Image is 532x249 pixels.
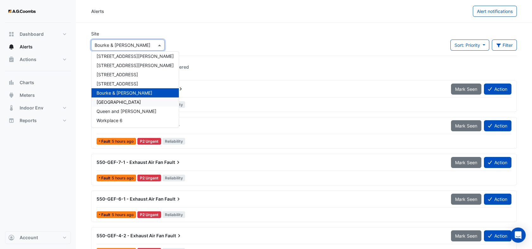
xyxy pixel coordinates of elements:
span: [GEOGRAPHIC_DATA] [97,99,141,105]
button: Action [484,120,511,131]
span: Mark Seen [455,160,477,165]
div: P2 Urgent [137,138,161,145]
span: Fri 10-Oct-2025 07:45 AEDT [112,212,134,217]
span: Fault [101,213,112,217]
div: Alerts [91,8,104,15]
span: Alerts [20,44,33,50]
span: Reliability [162,211,185,218]
span: Fault [165,196,182,202]
span: 550-GEF-7-1 - Exhaust Air Fan [97,159,163,165]
span: Mark Seen [455,196,477,202]
span: [STREET_ADDRESS][PERSON_NAME] [97,63,174,68]
span: Charts [20,79,34,86]
span: [STREET_ADDRESS] [97,81,138,86]
span: Fri 10-Oct-2025 07:45 AEDT [112,176,134,180]
button: Meters [5,89,71,102]
span: Fault [165,233,182,239]
label: Site [91,30,99,37]
span: Workplace 6 [97,118,122,123]
span: Sort: Priority [454,42,480,48]
span: Actions [20,56,36,63]
button: Reports [5,114,71,127]
button: Mark Seen [451,194,481,205]
span: Queen and [PERSON_NAME] [97,109,156,114]
button: Mark Seen [451,157,481,168]
app-icon: Indoor Env [8,105,15,111]
span: Reliability [162,138,185,145]
span: Fault [101,140,112,143]
button: Action [484,194,511,205]
span: Fault [101,176,112,180]
button: Dashboard [5,28,71,40]
span: Fault [164,159,181,165]
span: Mark Seen [455,123,477,128]
button: Alert notifications [473,6,517,17]
span: Mark Seen [455,86,477,92]
div: Open Intercom Messenger [510,227,526,243]
span: Alert notifications [477,9,513,14]
img: Company Logo [8,5,36,18]
button: Sort: Priority [450,40,489,51]
app-icon: Charts [8,79,15,86]
button: Actions [5,53,71,66]
span: Bourke & [PERSON_NAME] [97,90,152,96]
span: Dashboard [20,31,44,37]
button: Action [484,230,511,241]
button: Mark Seen [451,120,481,131]
span: [STREET_ADDRESS][PERSON_NAME] [97,53,174,59]
app-icon: Alerts [8,44,15,50]
span: Reports [20,117,37,124]
app-icon: Actions [8,56,15,63]
div: P2 Urgent [137,175,161,181]
span: Reliability [162,175,185,181]
button: Mark Seen [451,84,481,95]
div: P2 Urgent [137,211,161,218]
span: Mark Seen [455,233,477,239]
span: Meters [20,92,35,98]
app-icon: Dashboard [8,31,15,37]
button: Alerts [5,40,71,53]
button: Charts [5,76,71,89]
button: Indoor Env [5,102,71,114]
app-icon: Meters [8,92,15,98]
button: Account [5,231,71,244]
div: Options List [91,52,179,128]
span: [STREET_ADDRESS] [97,72,138,77]
button: Action [484,84,511,95]
app-icon: Reports [8,117,15,124]
button: Action [484,157,511,168]
button: Filter [492,40,517,51]
span: Indoor Env [20,105,43,111]
span: 550-GEF-4-2 - Exhaust Air Fan [97,233,164,238]
button: Mark Seen [451,230,481,241]
span: Fri 10-Oct-2025 07:45 AEDT [112,139,134,144]
span: Account [20,234,38,241]
span: 550-GEF-6-1 - Exhaust Air Fan [97,196,164,202]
